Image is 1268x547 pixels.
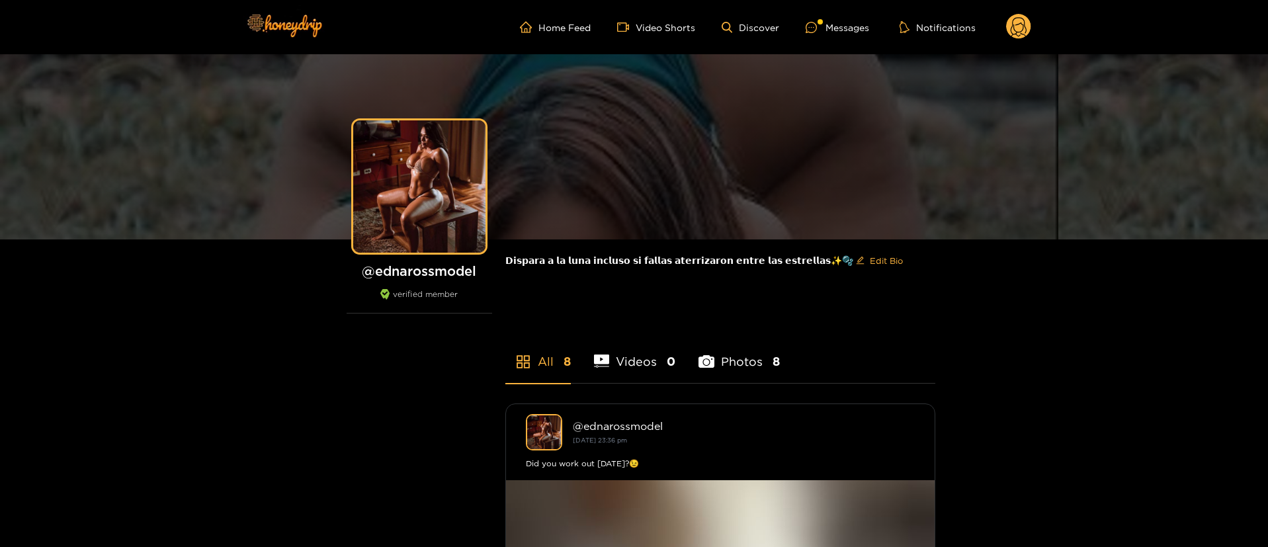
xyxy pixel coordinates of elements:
[520,21,591,33] a: Home Feed
[573,420,915,432] div: @ ednarossmodel
[853,250,906,271] button: editEdit Bio
[667,353,675,370] span: 0
[870,254,903,267] span: Edit Bio
[505,239,935,282] div: 𝗗𝗶𝘀𝗽𝗮𝗿𝗮 𝗮 𝗹𝗮 𝗹𝘂𝗻𝗮 𝗶𝗻𝗰𝗹𝘂𝘀𝗼 𝘀𝗶 𝗳𝗮𝗹𝗹𝗮𝘀 𝗮𝘁𝗲𝗿𝗿𝗶𝘇𝗮𝗿𝗼𝗻 𝗲𝗻𝘁𝗿𝗲 𝗹𝗮𝘀 𝗲𝘀𝘁𝗿𝗲𝗹𝗹𝗮𝘀✨🫧
[806,20,869,35] div: Messages
[515,354,531,370] span: appstore
[573,437,627,444] small: [DATE] 23:36 pm
[347,263,492,279] h1: @ ednarossmodel
[856,256,865,266] span: edit
[564,353,571,370] span: 8
[526,414,562,450] img: ednarossmodel
[617,21,636,33] span: video-camera
[896,21,980,34] button: Notifications
[773,353,780,370] span: 8
[617,21,695,33] a: Video Shorts
[594,323,676,383] li: Videos
[722,22,779,33] a: Discover
[347,289,492,314] div: verified member
[520,21,538,33] span: home
[526,457,915,470] div: Did you work out [DATE]?😉
[698,323,780,383] li: Photos
[505,323,571,383] li: All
